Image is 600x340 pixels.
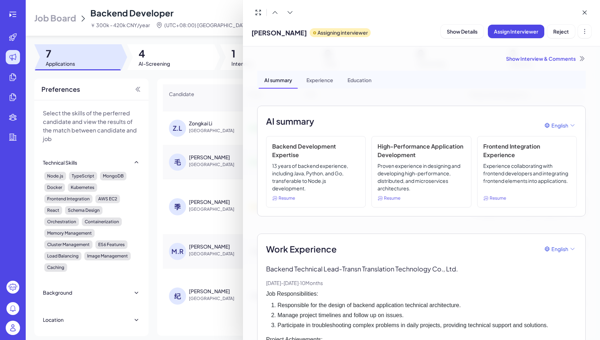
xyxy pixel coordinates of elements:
[553,28,569,35] span: Reject
[266,264,577,274] p: Backend Technical Lead - Transn Translation Technology Co., Ltd.
[272,142,360,159] h3: Backend Development Expertise
[266,279,577,287] p: [DATE] - [DATE] · 10 Months
[266,242,337,255] span: Work Experience
[266,290,577,298] p: Job Responsibilities:
[342,71,377,89] div: Education
[551,122,568,129] span: English
[251,28,307,37] span: [PERSON_NAME]
[488,25,544,38] button: Assign Interviewer
[384,195,400,201] span: Resume
[494,28,538,35] span: Assign Interviewer
[301,71,339,89] div: Experience
[551,245,568,253] span: English
[547,25,575,38] button: Reject
[317,29,368,36] p: Assigning interviewer
[277,311,577,320] li: Manage project timelines and follow up on issues.
[377,142,465,159] h3: High-Performance Application Development
[483,162,571,192] p: Experience collaborating with frontend developers and integrating frontend elements into applicat...
[277,321,577,330] li: Participate in troubleshooting complex problems in daily projects, providing technical support an...
[490,195,506,201] span: Resume
[257,55,586,62] div: Show Interview & Comments
[377,162,465,192] p: Proven experience in designing and developing high-performance, distributed, and microservices ar...
[279,195,295,201] span: Resume
[441,25,484,38] button: Show Details
[266,115,314,127] h2: AI summary
[277,301,577,310] li: Responsible for the design of backend application technical architecture.
[272,162,360,192] p: 13 years of backend experience, including Java, Python, and Go, transferable to Node.js development.
[259,71,298,89] div: AI summary
[483,142,571,159] h3: Frontend Integration Experience
[447,28,477,35] span: Show Details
